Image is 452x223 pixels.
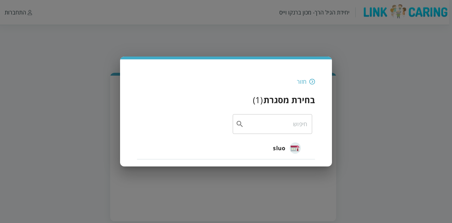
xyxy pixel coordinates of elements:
[253,94,263,106] div: ( 1 )
[290,142,301,154] img: sluo
[263,94,315,106] h3: בחירת מסגרת
[297,78,307,86] div: חזור
[273,144,285,152] span: sluo
[309,78,315,85] img: חזור
[244,114,307,134] input: חיפוש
